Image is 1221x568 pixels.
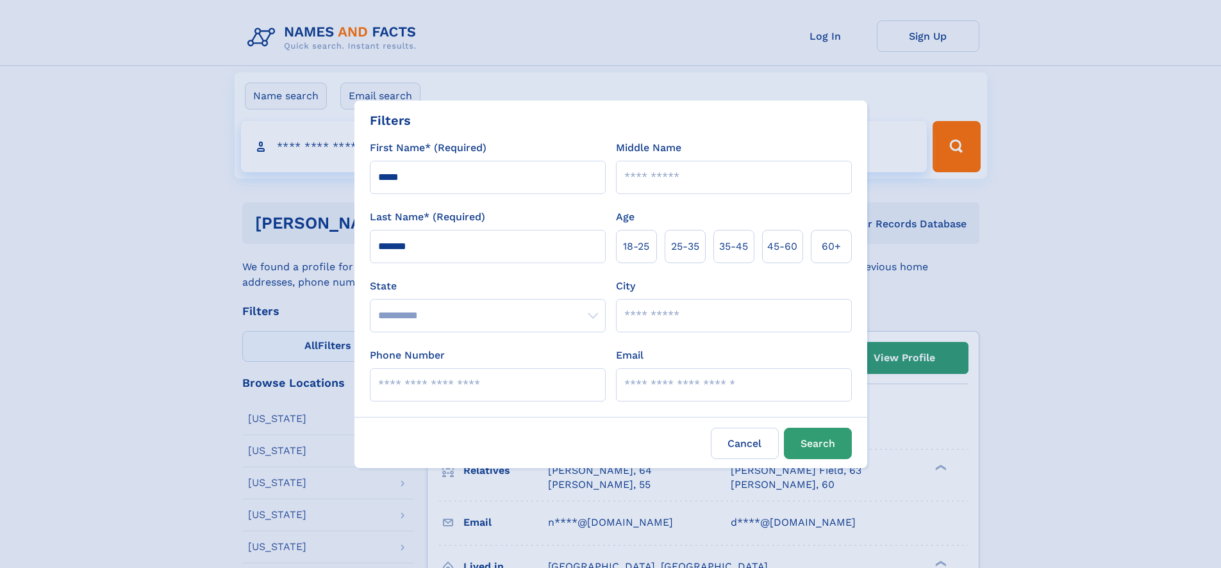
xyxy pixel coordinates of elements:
label: First Name* (Required) [370,140,486,156]
label: City [616,279,635,294]
label: Email [616,348,644,363]
label: Age [616,209,635,225]
div: Filters [370,111,411,130]
span: 60+ [822,239,841,254]
label: Cancel [711,428,779,459]
button: Search [784,428,852,459]
label: Middle Name [616,140,681,156]
span: 35‑45 [719,239,748,254]
span: 18‑25 [623,239,649,254]
label: State [370,279,606,294]
span: 25‑35 [671,239,699,254]
label: Last Name* (Required) [370,209,485,225]
span: 45‑60 [767,239,797,254]
label: Phone Number [370,348,445,363]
